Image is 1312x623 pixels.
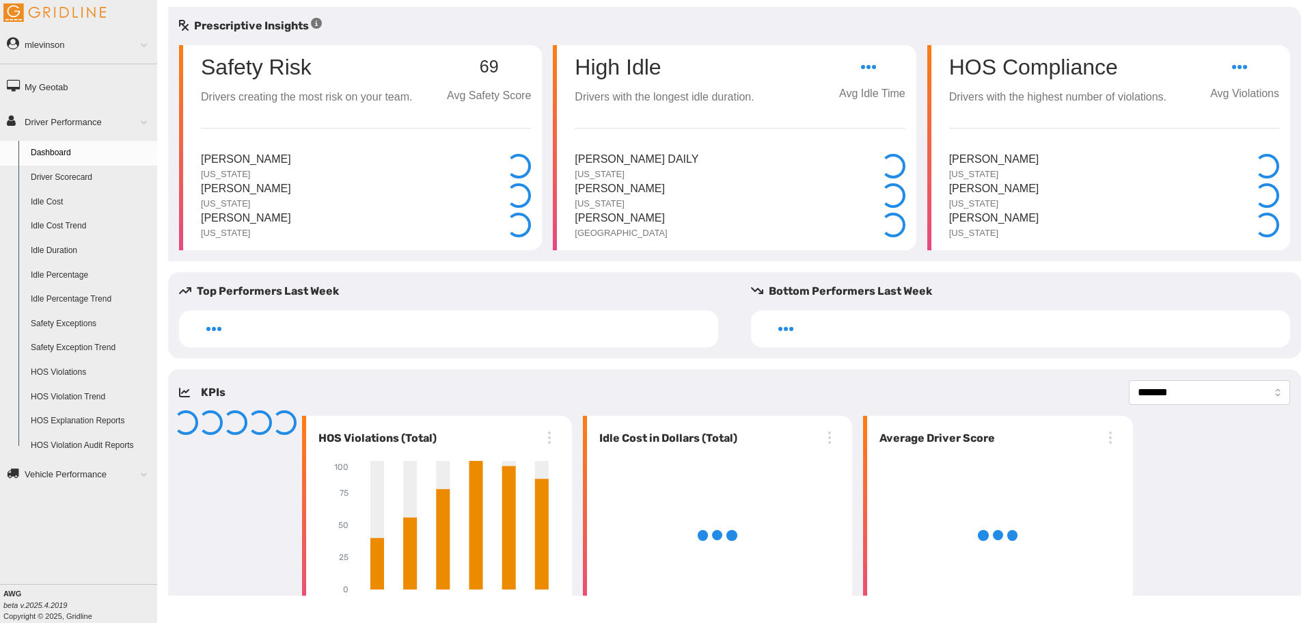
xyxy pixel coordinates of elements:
p: [PERSON_NAME] [949,181,1039,198]
tspan: 75 [340,489,348,499]
p: HOS Compliance [949,56,1166,78]
p: Safety Risk [201,56,312,78]
a: Idle Duration [25,239,157,263]
a: HOS Violations [25,360,157,385]
h6: Idle Cost in Dollars (Total) [594,430,737,447]
p: Drivers with the highest number of violations. [949,89,1166,106]
p: [US_STATE] [949,198,1039,210]
p: [PERSON_NAME] [575,181,665,198]
h6: Average Driver Score [874,430,995,447]
h5: Prescriptive Insights [179,18,322,34]
h6: HOS Violations (Total) [313,430,437,447]
a: Safety Exceptions [25,312,157,336]
a: Dashboard [25,141,157,165]
div: Copyright © 2025, Gridline [3,588,157,622]
b: AWG [3,589,21,598]
p: [US_STATE] [201,227,291,239]
p: Avg Idle Time [839,85,905,103]
p: [US_STATE] [949,168,1039,181]
p: 69 [447,57,531,77]
p: Avg Violations [1210,85,1279,103]
p: Drivers creating the most risk on your team. [201,89,412,106]
p: High Idle [575,56,754,78]
a: HOS Explanation Reports [25,409,157,434]
p: [US_STATE] [201,168,291,181]
p: [US_STATE] [201,198,291,210]
h5: KPIs [201,384,225,401]
tspan: 0 [343,585,348,595]
p: [PERSON_NAME] [575,210,667,227]
a: Idle Cost Trend [25,214,157,239]
h5: Bottom Performers Last Week [751,283,1301,300]
a: Idle Percentage [25,263,157,288]
p: [US_STATE] [575,168,698,181]
p: [GEOGRAPHIC_DATA] [575,227,667,239]
a: Idle Cost [25,190,157,215]
a: Safety Exception Trend [25,336,157,360]
a: HOS Violation Trend [25,385,157,410]
a: Idle Percentage Trend [25,287,157,312]
p: [PERSON_NAME] [949,151,1039,168]
tspan: 25 [339,553,348,563]
a: Driver Scorecard [25,165,157,190]
tspan: 100 [334,462,348,472]
tspan: 50 [338,521,348,531]
p: [PERSON_NAME] [201,210,291,227]
a: HOS Violation Audit Reports [25,434,157,458]
p: [PERSON_NAME] [949,210,1039,227]
p: [PERSON_NAME] [201,181,291,198]
p: [US_STATE] [949,227,1039,239]
p: Drivers with the longest idle duration. [575,89,754,106]
h5: Top Performers Last Week [179,283,729,300]
i: beta v.2025.4.2019 [3,601,67,609]
p: [PERSON_NAME] [201,151,291,168]
img: Gridline [3,3,106,22]
p: [PERSON_NAME] Daily [575,151,698,168]
p: [US_STATE] [575,198,665,210]
p: Avg Safety Score [447,88,531,105]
